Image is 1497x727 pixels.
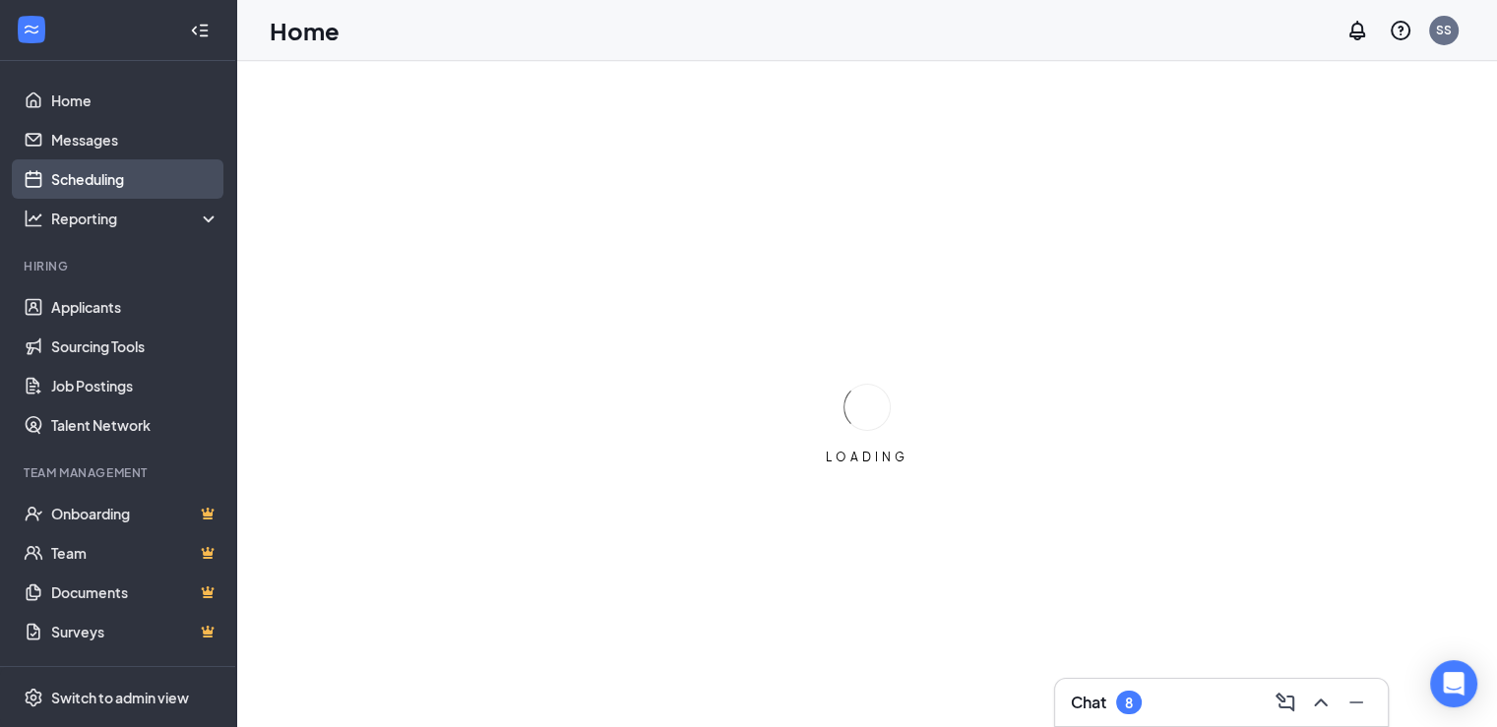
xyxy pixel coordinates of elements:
div: Hiring [24,258,216,274]
a: Job Postings [51,366,219,405]
svg: Analysis [24,209,43,228]
svg: Notifications [1345,19,1369,42]
div: Team Management [24,464,216,481]
svg: QuestionInfo [1389,19,1412,42]
a: Messages [51,120,219,159]
button: Minimize [1341,687,1372,718]
svg: WorkstreamLogo [22,20,41,39]
h1: Home [270,14,340,47]
div: Open Intercom Messenger [1430,660,1477,707]
a: Talent Network [51,405,219,445]
div: LOADING [818,449,916,465]
div: Switch to admin view [51,688,189,707]
button: ChevronUp [1305,687,1337,718]
svg: ComposeMessage [1274,691,1297,714]
a: Applicants [51,287,219,327]
a: OnboardingCrown [51,494,219,533]
button: ComposeMessage [1270,687,1301,718]
h3: Chat [1071,692,1106,713]
a: Home [51,81,219,120]
svg: Minimize [1344,691,1368,714]
div: Reporting [51,209,220,228]
a: DocumentsCrown [51,573,219,612]
svg: Settings [24,688,43,707]
a: Sourcing Tools [51,327,219,366]
a: TeamCrown [51,533,219,573]
div: 8 [1125,695,1133,711]
svg: ChevronUp [1309,691,1333,714]
svg: Collapse [190,21,210,40]
a: SurveysCrown [51,612,219,651]
a: Scheduling [51,159,219,199]
div: SS [1436,22,1452,38]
